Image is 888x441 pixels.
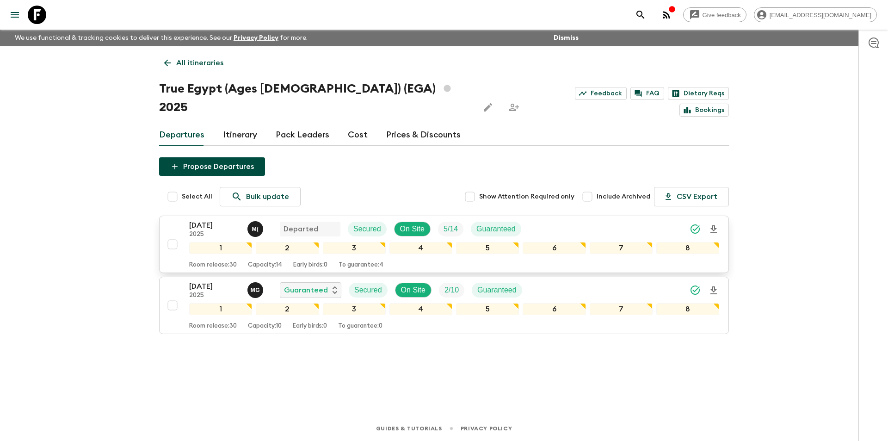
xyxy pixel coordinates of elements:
[159,157,265,176] button: Propose Departures
[256,303,319,315] div: 2
[276,124,329,146] a: Pack Leaders
[248,323,282,330] p: Capacity: 10
[176,57,223,68] p: All itineraries
[630,87,664,100] a: FAQ
[159,54,228,72] a: All itineraries
[389,303,452,315] div: 4
[523,242,586,254] div: 6
[189,281,240,292] p: [DATE]
[338,323,382,330] p: To guarantee: 0
[159,277,729,334] button: [DATE]2025Mona GomaaGuaranteedSecuredOn SiteTrip FillGuaranteed12345678Room release:30Capacity:10...
[353,224,381,235] p: Secured
[159,80,471,117] h1: True Egypt (Ages [DEMOGRAPHIC_DATA]) (EGA) 2025
[631,6,650,24] button: search adventures
[590,242,653,254] div: 7
[376,423,442,434] a: Guides & Tutorials
[456,242,519,254] div: 5
[479,98,497,117] button: Edit this itinerary
[248,261,282,269] p: Capacity: 14
[401,285,425,296] p: On Site
[505,98,523,117] span: Share this itinerary
[656,303,719,315] div: 8
[765,12,876,19] span: [EMAIL_ADDRESS][DOMAIN_NAME]
[348,222,387,236] div: Secured
[189,231,240,238] p: 2025
[189,303,252,315] div: 1
[189,220,240,231] p: [DATE]
[246,191,289,202] p: Bulk update
[590,303,653,315] div: 7
[182,192,212,201] span: Select All
[444,224,458,235] p: 5 / 14
[456,303,519,315] div: 5
[234,35,278,41] a: Privacy Policy
[439,283,464,298] div: Trip Fill
[461,423,512,434] a: Privacy Policy
[349,283,388,298] div: Secured
[394,222,431,236] div: On Site
[438,222,463,236] div: Trip Fill
[690,285,701,296] svg: Synced Successfully
[708,224,719,235] svg: Download Onboarding
[597,192,650,201] span: Include Archived
[395,283,432,298] div: On Site
[654,187,729,206] button: CSV Export
[189,261,237,269] p: Room release: 30
[389,242,452,254] div: 4
[339,261,383,269] p: To guarantee: 4
[293,323,327,330] p: Early birds: 0
[708,285,719,296] svg: Download Onboarding
[575,87,627,100] a: Feedback
[256,242,319,254] div: 2
[354,285,382,296] p: Secured
[11,30,311,46] p: We use functional & tracking cookies to deliver this experience. See our for more.
[247,282,265,298] button: MG
[679,104,729,117] a: Bookings
[189,292,240,299] p: 2025
[683,7,746,22] a: Give feedback
[323,303,386,315] div: 3
[400,224,425,235] p: On Site
[656,242,719,254] div: 8
[323,242,386,254] div: 3
[479,192,574,201] span: Show Attention Required only
[697,12,746,19] span: Give feedback
[189,242,252,254] div: 1
[444,285,459,296] p: 2 / 10
[284,224,318,235] p: Departed
[6,6,24,24] button: menu
[247,224,265,231] span: Migo (Maged) Nabil
[477,285,517,296] p: Guaranteed
[189,323,237,330] p: Room release: 30
[247,285,265,292] span: Mona Gomaa
[386,124,461,146] a: Prices & Discounts
[551,31,581,44] button: Dismiss
[251,286,260,294] p: M G
[690,224,701,235] svg: Synced Successfully
[668,87,729,100] a: Dietary Reqs
[348,124,368,146] a: Cost
[293,261,327,269] p: Early birds: 0
[284,285,328,296] p: Guaranteed
[223,124,257,146] a: Itinerary
[159,216,729,273] button: [DATE]2025Migo (Maged) Nabil DepartedSecuredOn SiteTrip FillGuaranteed12345678Room release:30Capa...
[159,124,204,146] a: Departures
[754,7,877,22] div: [EMAIL_ADDRESS][DOMAIN_NAME]
[523,303,586,315] div: 6
[476,224,516,235] p: Guaranteed
[220,187,301,206] a: Bulk update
